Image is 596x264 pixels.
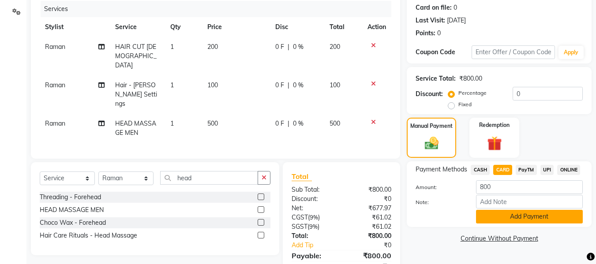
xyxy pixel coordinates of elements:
label: Percentage [458,89,487,97]
div: Payable: [285,250,341,261]
div: 0 [454,3,457,12]
span: 1 [170,119,174,127]
div: Last Visit: [416,16,445,25]
div: Discount: [416,89,443,99]
div: ₹800.00 [459,74,482,83]
span: 200 [330,43,340,51]
div: ₹0 [351,241,398,250]
input: Search or Scan [160,171,258,185]
span: | [288,81,289,90]
span: ONLINE [557,165,580,175]
div: Discount: [285,194,341,204]
input: Add Note [476,195,583,208]
th: Price [202,17,270,37]
div: Points: [416,29,435,38]
span: Hair - [PERSON_NAME] Settings [115,81,157,108]
span: UPI [540,165,554,175]
div: Coupon Code [416,48,471,57]
span: SGST [292,223,307,231]
th: Qty [165,17,202,37]
div: [DATE] [447,16,466,25]
span: 0 F [275,42,284,52]
span: HEAD MASSAGE MEN [115,119,156,137]
span: 0 % [293,81,304,90]
div: ₹800.00 [341,250,398,261]
div: Total: [285,231,341,241]
th: Total [324,17,363,37]
span: | [288,119,289,128]
span: CASH [471,165,490,175]
div: Services [41,1,398,17]
span: 100 [207,81,218,89]
div: ₹800.00 [341,185,398,194]
span: HAIR CUT [DEMOGRAPHIC_DATA] [115,43,157,69]
span: Payment Methods [416,165,467,174]
label: Manual Payment [410,122,453,130]
div: ₹61.02 [341,213,398,222]
span: 0 % [293,42,304,52]
span: CGST [292,213,308,221]
span: 200 [207,43,218,51]
input: Amount [476,180,583,194]
label: Note: [409,198,469,206]
span: 0 F [275,119,284,128]
span: 100 [330,81,340,89]
span: 500 [207,119,218,127]
span: 9% [309,223,318,230]
input: Enter Offer / Coupon Code [472,45,555,59]
span: 1 [170,43,174,51]
div: ₹0 [341,194,398,204]
span: 500 [330,119,340,127]
img: _gift.svg [483,134,506,152]
div: ( ) [285,213,341,222]
span: 0 % [293,119,304,128]
div: Hair Care Rituals - Head Massage [40,231,137,240]
th: Disc [270,17,324,37]
th: Service [110,17,165,37]
div: ( ) [285,222,341,231]
label: Fixed [458,100,472,108]
span: Total [292,172,312,181]
div: ₹800.00 [341,231,398,241]
div: Service Total: [416,74,456,83]
span: CARD [493,165,512,175]
span: Raman [45,119,65,127]
div: Card on file: [416,3,452,12]
div: HEAD MASSAGE MEN [40,205,104,215]
a: Add Tip [285,241,351,250]
th: Stylist [40,17,110,37]
img: _cash.svg [420,135,443,151]
span: 0 F [275,81,284,90]
span: | [288,42,289,52]
div: Sub Total: [285,185,341,194]
span: 9% [310,214,318,221]
th: Action [362,17,391,37]
span: Raman [45,43,65,51]
span: Raman [45,81,65,89]
div: 0 [437,29,441,38]
span: PayTM [516,165,537,175]
button: Add Payment [476,210,583,223]
div: Threading - Forehead [40,193,101,202]
label: Redemption [479,121,510,129]
div: ₹677.97 [341,204,398,213]
a: Continue Without Payment [409,234,590,243]
div: Choco Wax - Forehead [40,218,106,227]
div: ₹61.02 [341,222,398,231]
div: Net: [285,204,341,213]
button: Apply [559,46,584,59]
span: 1 [170,81,174,89]
label: Amount: [409,183,469,191]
